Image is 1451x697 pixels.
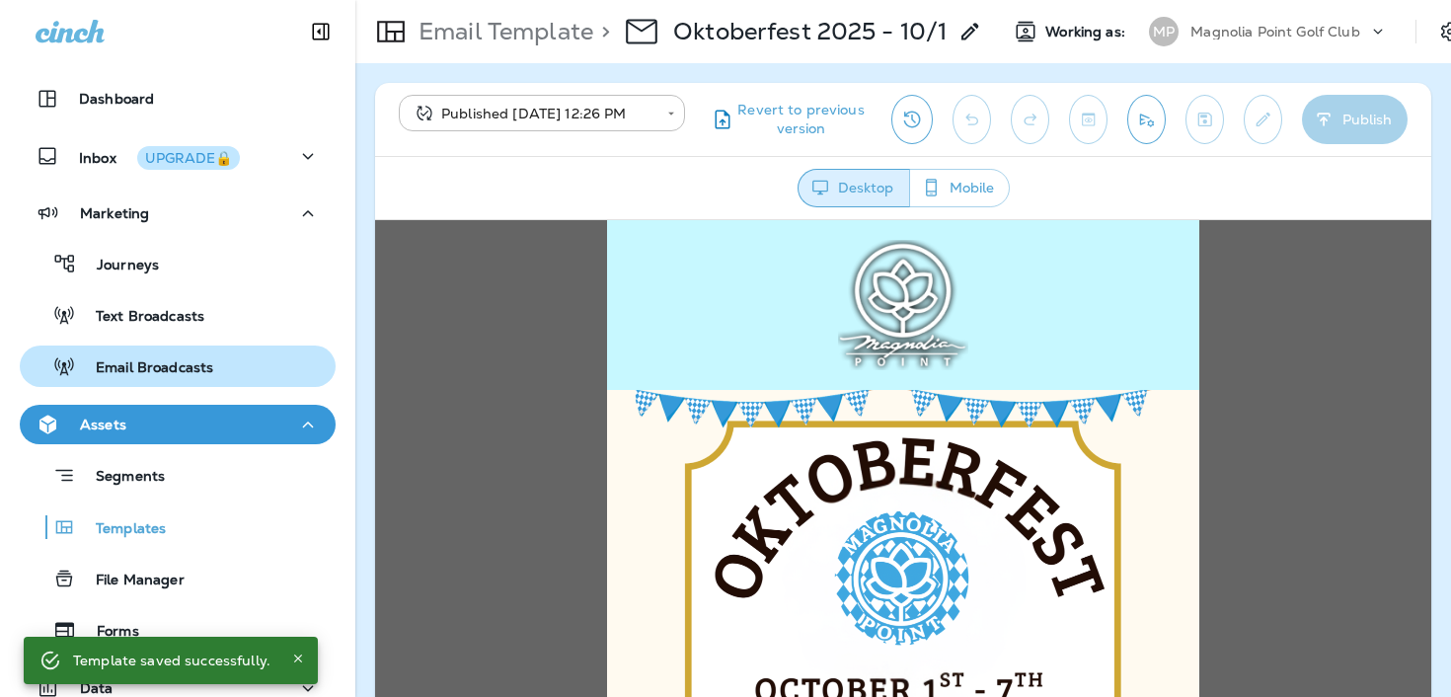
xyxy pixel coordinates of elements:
button: Mobile [909,169,1010,207]
p: Segments [76,468,165,488]
button: Journeys [20,243,336,284]
p: Magnolia Point Golf Club [1190,24,1359,39]
p: Email Template [411,17,593,46]
button: Desktop [798,169,910,207]
button: Marketing [20,194,336,233]
p: Inbox [79,146,240,167]
img: Magnolia-Point--Oktoberfest---blog.png [232,170,824,503]
div: UPGRADE🔒 [145,151,232,165]
button: View Changelog [891,95,933,144]
p: Dashboard [79,91,154,107]
p: Oktoberfest 2025 - 10/1 [673,17,947,46]
div: MP [1149,17,1179,46]
button: Forms [20,609,336,651]
p: Text Broadcasts [76,308,204,327]
button: Send test email [1127,95,1166,144]
p: Email Broadcasts [76,359,213,378]
img: MAGLOGO-final.png [463,20,593,150]
button: Close [286,647,310,670]
p: > [593,17,610,46]
div: Template saved successfully. [73,643,270,678]
button: UPGRADE🔒 [137,146,240,170]
button: Segments [20,454,336,497]
span: Working as: [1045,24,1129,40]
button: File Manager [20,558,336,599]
p: Marketing [80,205,149,221]
span: Revert to previous version [734,101,868,138]
button: Templates [20,506,336,548]
p: Templates [76,520,166,539]
button: Revert to previous version [701,95,876,144]
button: Dashboard [20,79,336,118]
p: Journeys [77,257,159,275]
button: Collapse Sidebar [293,12,348,51]
div: Published [DATE] 12:26 PM [413,104,653,123]
button: Assets [20,405,336,444]
button: Text Broadcasts [20,294,336,336]
p: Forms [77,623,139,642]
button: Email Broadcasts [20,346,336,387]
p: File Manager [76,572,185,590]
button: InboxUPGRADE🔒 [20,136,336,176]
p: Data [80,680,114,696]
p: Assets [80,417,126,432]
